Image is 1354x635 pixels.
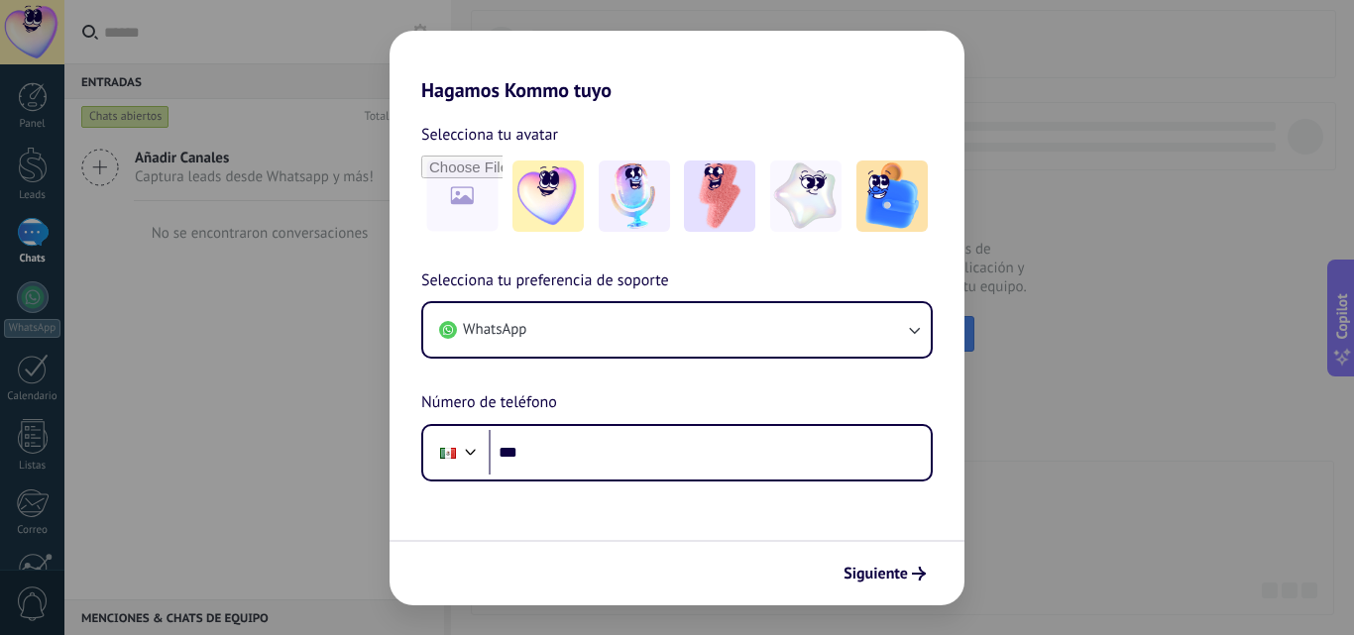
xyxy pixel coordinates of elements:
[684,160,755,232] img: -3.jpeg
[390,31,964,102] h2: Hagamos Kommo tuyo
[835,557,935,590] button: Siguiente
[463,320,526,340] span: WhatsApp
[844,567,908,581] span: Siguiente
[421,390,557,416] span: Número de teléfono
[770,160,842,232] img: -4.jpeg
[599,160,670,232] img: -2.jpeg
[421,122,558,148] span: Selecciona tu avatar
[512,160,584,232] img: -1.jpeg
[429,432,467,474] div: Mexico: + 52
[421,268,669,294] span: Selecciona tu preferencia de soporte
[423,303,931,357] button: WhatsApp
[856,160,928,232] img: -5.jpeg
